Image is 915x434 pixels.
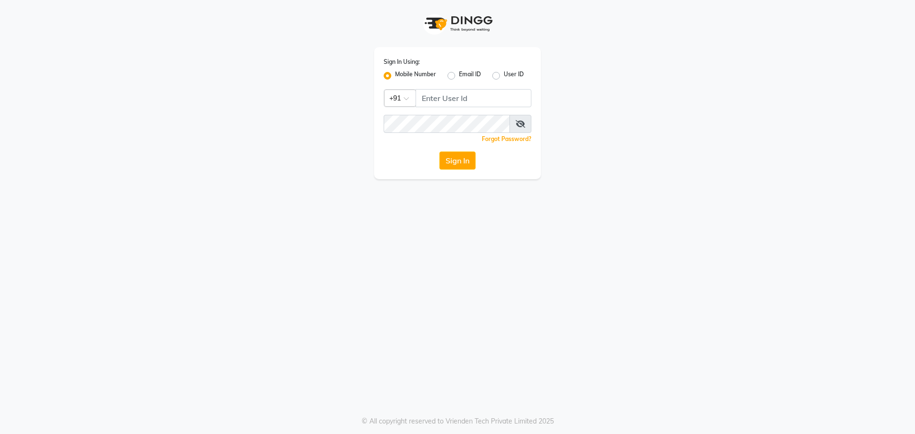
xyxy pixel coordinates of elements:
label: User ID [504,70,524,81]
img: logo1.svg [419,10,496,38]
button: Sign In [439,151,476,170]
a: Forgot Password? [482,135,531,142]
input: Username [384,115,510,133]
label: Sign In Using: [384,58,420,66]
input: Username [416,89,531,107]
label: Mobile Number [395,70,436,81]
label: Email ID [459,70,481,81]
